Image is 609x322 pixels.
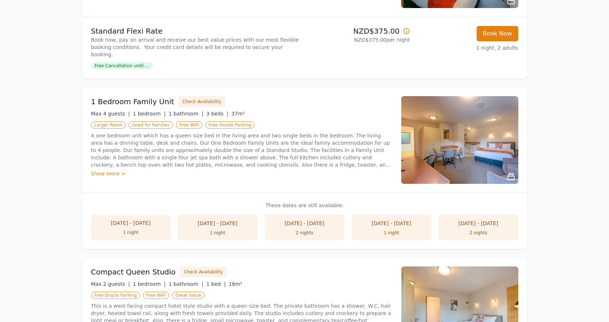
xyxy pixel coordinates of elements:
p: A one bedroom unit which has a queen size bed in the living area and two single beds in the bedro... [91,132,392,168]
div: 2 nights [446,230,511,236]
p: 1 night, 2 adults [416,44,518,52]
div: 2 nights [272,230,337,236]
p: Standard Flexi Rate [91,26,302,36]
div: [DATE] - [DATE] [185,220,250,227]
span: Max 4 guests | [91,111,130,117]
div: 1 night [98,230,163,235]
span: 37m² [232,111,245,117]
span: Free WiFi [143,292,169,299]
div: [DATE] - [DATE] [359,220,424,227]
span: 1 bedroom | [133,281,166,287]
span: 1 bed | [206,281,226,287]
button: Check Availability [178,96,225,107]
span: 1 bedroom | [133,111,166,117]
span: 1 bathroom | [169,281,203,287]
div: Show more > [91,170,392,177]
span: Free Onsite Parking [91,292,140,299]
span: Free WiFi [176,121,202,129]
span: Great Value [172,292,204,299]
h3: Compact Queen Studio [91,267,176,277]
span: 16m² [229,281,242,287]
button: Book Now [477,26,518,41]
span: Larger Room [91,121,126,129]
div: 1 night [185,230,250,236]
p: Book now, pay on arrival and receive our best value prices with our most flexible booking conditi... [91,36,302,58]
div: [DATE] - [DATE] [446,220,511,227]
p: NZD$375.00 [308,26,410,36]
p: These dates are still available: [91,202,518,209]
div: [DATE] - [DATE] [98,219,163,227]
span: Good for Families [128,121,173,129]
div: 1 night [359,230,424,236]
h3: 1 Bedroom Family Unit [91,96,174,107]
span: Max 2 guests | [91,281,130,287]
p: NZD$375.00 per night [308,36,410,43]
span: 3 beds | [206,111,229,117]
span: Free Cancellation until ... [91,62,153,69]
div: [DATE] - [DATE] [272,220,337,227]
span: 1 bathroom | [169,111,203,117]
button: Check Availability [180,266,227,277]
span: Free Onsite Parking [205,121,254,129]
